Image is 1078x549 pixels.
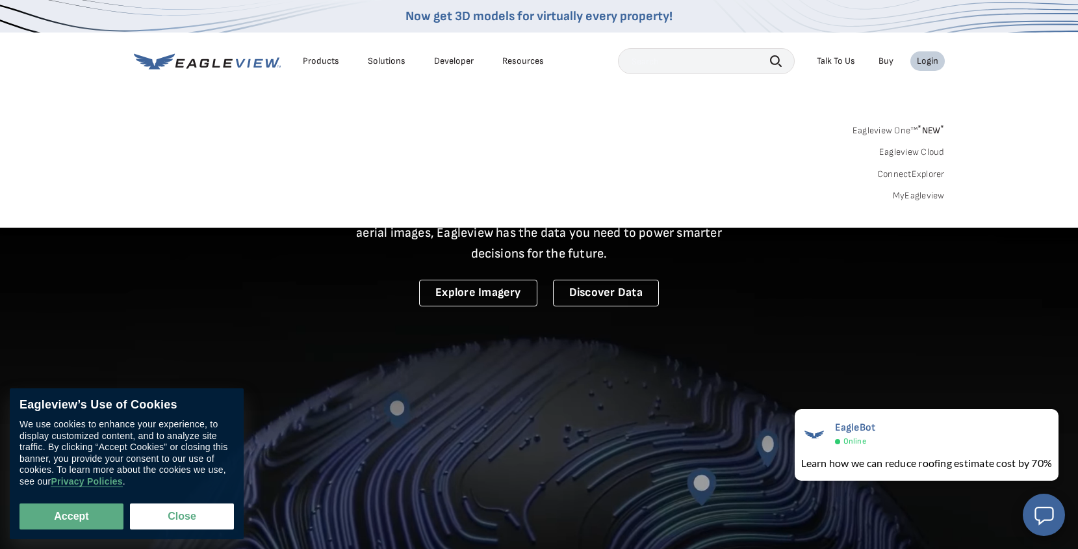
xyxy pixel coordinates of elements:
button: Accept [19,503,123,529]
a: Now get 3D models for virtually every property! [405,8,673,24]
button: Open chat window [1023,494,1065,536]
span: Online [843,436,866,446]
input: Search [618,48,795,74]
a: Eagleview Cloud [879,146,945,158]
div: Solutions [368,55,405,67]
div: Eagleview’s Use of Cookies [19,398,234,412]
div: Login [917,55,938,67]
div: We use cookies to enhance your experience, to display customized content, and to analyze site tra... [19,419,234,487]
a: Explore Imagery [419,280,537,306]
div: Talk To Us [817,55,855,67]
a: Discover Data [553,280,659,306]
a: ConnectExplorer [877,168,945,180]
div: Resources [502,55,544,67]
span: EagleBot [835,422,876,434]
a: Developer [434,55,474,67]
div: Learn how we can reduce roofing estimate cost by 70% [801,455,1052,471]
a: Buy [879,55,893,67]
div: Products [303,55,339,67]
a: Privacy Policies [51,476,122,487]
a: Eagleview One™*NEW* [853,121,945,136]
button: Close [130,503,234,529]
span: NEW [918,125,944,136]
p: A new era starts here. Built on more than 3.5 billion high-resolution aerial images, Eagleview ha... [340,202,738,264]
img: EagleBot [801,422,827,448]
a: MyEagleview [893,190,945,202]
